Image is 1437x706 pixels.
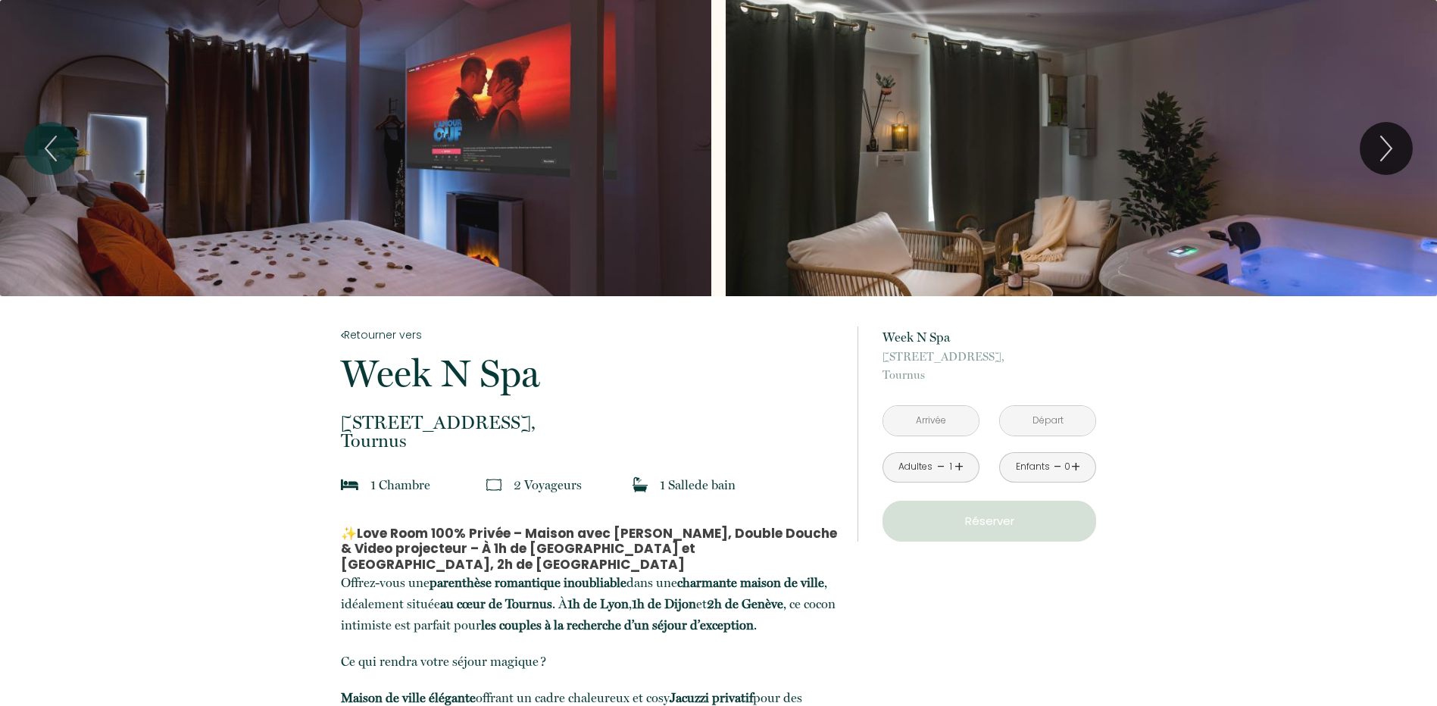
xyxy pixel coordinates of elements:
a: - [1054,455,1062,479]
div: Enfants [1016,460,1050,474]
input: Arrivée [883,406,979,436]
a: + [954,455,964,479]
strong: 2h de Genève [707,596,783,611]
strong: parenthèse romantique inoubliable [430,575,626,590]
p: 1 Chambre [370,474,430,495]
strong: Love Room 100% Privée – Maison avec [PERSON_NAME], Double Douche & Video projecteur – À 1h de [GE... [341,524,837,573]
p: Week N Spa [883,326,1096,348]
p: 1 Salle de bain [660,474,736,495]
strong: 1h de Dijon [632,596,696,611]
button: Next [1360,122,1413,175]
p: Week N Spa [341,355,838,392]
strong: 1h de Lyon [567,596,629,611]
div: 1 [947,460,954,474]
strong: Maison de ville élégante [341,690,476,705]
p: Réserver [888,512,1091,530]
a: + [1071,455,1080,479]
p: Tournus [883,348,1096,384]
div: 0 [1064,460,1071,474]
input: Départ [1000,406,1095,436]
p: 2 Voyageur [514,474,582,495]
div: Adultes [898,460,932,474]
p: Tournus [341,414,838,450]
strong: charmante maison de ville [677,575,824,590]
strong: Jacuzzi privatif [670,690,753,705]
p: Ce qui rendra votre séjour magique ? [341,651,838,672]
span: [STREET_ADDRESS], [341,414,838,432]
h3: ✨ [341,526,838,572]
button: Réserver [883,501,1096,542]
img: guests [486,477,501,492]
p: Offrez-vous une dans une , idéalement située . À , et , ce cocon intimiste est parfait pour . [341,572,838,636]
strong: au cœur de Tournus [440,596,552,611]
a: - [937,455,945,479]
span: s [576,477,582,492]
button: Previous [24,122,77,175]
span: [STREET_ADDRESS], [883,348,1096,366]
strong: les couples à la recherche d’un séjour d’exception [481,617,754,633]
a: Retourner vers [341,326,838,343]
